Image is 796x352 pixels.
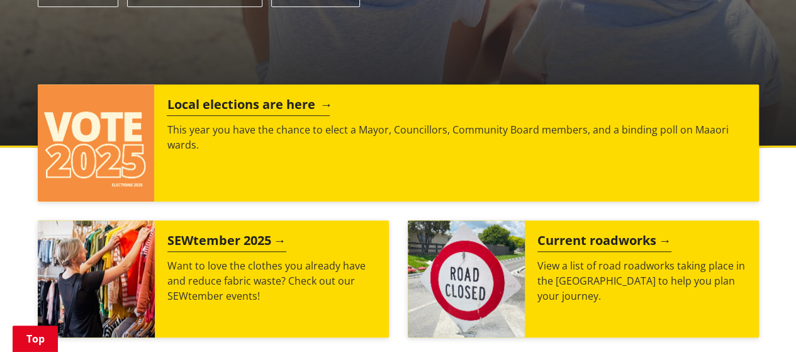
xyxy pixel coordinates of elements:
a: Current roadworks View a list of road roadworks taking place in the [GEOGRAPHIC_DATA] to help you... [408,220,759,338]
p: This year you have the chance to elect a Mayor, Councillors, Community Board members, and a bindi... [167,122,746,152]
h2: Local elections are here [167,97,330,116]
iframe: Messenger Launcher [738,299,783,344]
h2: SEWtember 2025 [167,233,286,252]
img: Vote 2025 [38,84,155,202]
a: Local elections are here This year you have the chance to elect a Mayor, Councillors, Community B... [38,84,759,202]
img: Road closed sign [408,220,525,338]
a: Top [13,326,58,352]
p: View a list of road roadworks taking place in the [GEOGRAPHIC_DATA] to help you plan your journey. [537,258,746,304]
img: SEWtember [38,220,155,338]
p: Want to love the clothes you already have and reduce fabric waste? Check out our SEWtember events! [167,258,376,304]
h2: Current roadworks [537,233,671,252]
a: SEWtember 2025 Want to love the clothes you already have and reduce fabric waste? Check out our S... [38,220,389,338]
